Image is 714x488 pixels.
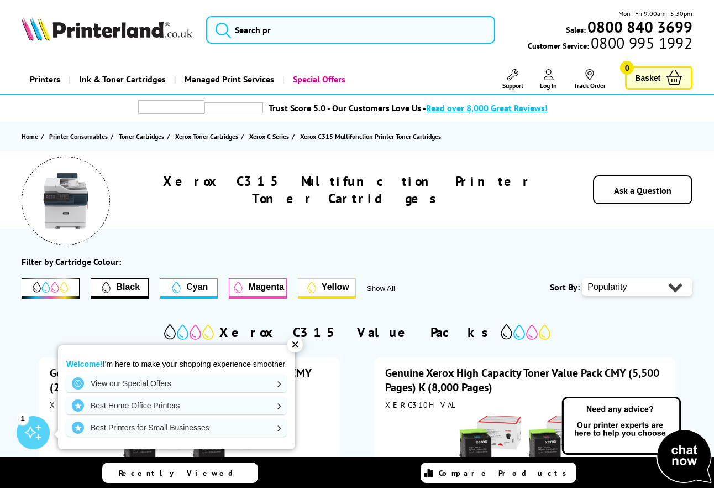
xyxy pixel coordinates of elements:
[385,400,664,410] div: XERC310HVAL
[69,65,174,94] a: Ink & Toner Cartridges
[206,16,495,44] input: Search pr
[119,131,167,142] a: Toner Cartridges
[589,38,692,48] span: 0800 995 1992
[49,131,111,142] a: Printer Consumables
[22,131,41,142] a: Home
[528,38,692,51] span: Customer Service:
[249,131,292,142] a: Xerox C Series
[385,366,659,394] a: Genuine Xerox High Capacity Toner Value Pack CMY (5,500 Pages) K (8,000 Pages)
[248,282,284,292] span: Magenta
[160,278,218,299] button: Cyan
[439,468,573,478] span: Compare Products
[116,282,140,292] span: Black
[175,131,241,142] a: Xerox Toner Cartridges
[219,324,495,341] h2: Xerox C315 Value Packs
[502,69,523,90] a: Support
[322,282,349,292] span: Yellow
[17,412,29,424] div: 1
[300,132,441,141] span: Xerox C315 Multifunction Printer Toner Cartridges
[587,17,692,37] b: 0800 840 3699
[174,65,282,94] a: Managed Print Services
[614,185,671,196] a: Ask a Question
[66,397,287,414] a: Best Home Office Printers
[204,102,263,113] img: trustpilot rating
[38,173,93,229] img: Xerox C315 Multifunction Printer Toner Cartridges
[618,8,692,19] span: Mon - Fri 9:00am - 5:30pm
[282,65,354,94] a: Special Offers
[79,65,166,94] span: Ink & Toner Cartridges
[635,70,660,85] span: Basket
[175,131,238,142] span: Xerox Toner Cartridges
[625,66,692,90] a: Basket 0
[91,278,149,299] button: Filter by Black
[550,282,580,293] span: Sort By:
[426,102,548,113] span: Read over 8,000 Great Reviews!
[138,100,204,114] img: trustpilot rating
[559,395,714,486] img: Open Live Chat window
[249,131,289,142] span: Xerox C Series
[421,463,576,483] a: Compare Products
[502,81,523,90] span: Support
[229,278,287,299] button: Magenta
[22,17,193,41] img: Printerland Logo
[50,400,329,410] div: XERC310VAL
[186,282,208,292] span: Cyan
[269,102,548,113] a: Trust Score 5.0 - Our Customers Love Us -Read over 8,000 Great Reviews!
[540,81,557,90] span: Log In
[66,419,287,437] a: Best Printers for Small Businesses
[119,468,244,478] span: Recently Viewed
[22,17,193,43] a: Printerland Logo
[49,131,108,142] span: Printer Consumables
[66,375,287,392] a: View our Special Offers
[66,359,287,369] p: I'm here to make your shopping experience smoother.
[287,337,303,352] div: ✕
[298,278,356,299] button: Yellow
[367,284,425,293] button: Show All
[574,69,606,90] a: Track Order
[620,61,634,75] span: 0
[119,131,164,142] span: Toner Cartridges
[22,65,69,94] a: Printers
[136,173,559,207] h1: Xerox C315 Multifunction Printer Toner Cartridges
[586,22,692,32] a: 0800 840 3699
[50,366,311,394] a: Genuine Xerox Standard Capacity Toner Value Pack CMY (2,000 Pages) K (3,000 Pages)
[540,69,557,90] a: Log In
[22,256,121,267] div: Filter by Cartridge Colour:
[102,463,258,483] a: Recently Viewed
[566,24,586,35] span: Sales:
[66,360,103,368] strong: Welcome!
